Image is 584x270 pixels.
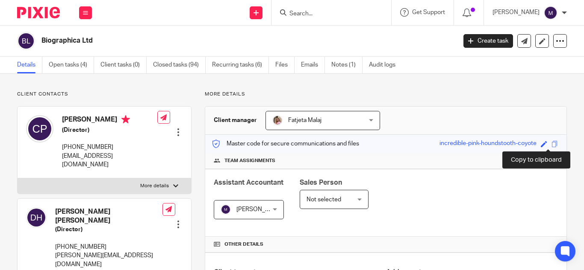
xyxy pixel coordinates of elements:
input: Search [289,10,366,18]
p: [PERSON_NAME] [493,8,540,17]
a: Audit logs [369,57,402,73]
p: [PHONE_NUMBER] [55,243,162,251]
h3: Client manager [214,116,257,125]
a: Open tasks (4) [49,57,94,73]
a: Files [275,57,295,73]
a: Details [17,57,42,73]
p: More details [205,91,567,98]
span: Get Support [412,9,445,15]
a: Emails [301,57,325,73]
h5: (Director) [55,225,162,234]
a: Recurring tasks (6) [212,57,269,73]
i: Primary [121,115,130,124]
h5: (Director) [62,126,157,134]
span: Sales Person [300,179,342,186]
p: Master code for secure communications and files [212,139,359,148]
a: Notes (1) [331,57,363,73]
p: More details [140,183,169,189]
h2: Biographica Ltd [41,36,369,45]
div: incredible-pink-houndstooth-coyote [439,139,537,149]
img: svg%3E [26,207,47,228]
span: [PERSON_NAME] [236,206,283,212]
img: svg%3E [544,6,557,20]
a: Create task [463,34,513,48]
p: [EMAIL_ADDRESS][DOMAIN_NAME] [62,152,157,169]
img: svg%3E [26,115,53,142]
h4: [PERSON_NAME] [62,115,157,126]
span: Assistant Accountant [214,179,283,186]
a: Client tasks (0) [100,57,147,73]
span: Not selected [307,197,341,203]
span: Other details [224,241,263,248]
h4: [PERSON_NAME] [PERSON_NAME] [55,207,162,226]
p: [PHONE_NUMBER] [62,143,157,151]
img: MicrosoftTeams-image%20(5).png [272,115,283,125]
img: Pixie [17,7,60,18]
img: svg%3E [221,204,231,215]
p: [PERSON_NAME][EMAIL_ADDRESS][DOMAIN_NAME] [55,251,162,269]
p: Client contacts [17,91,192,98]
span: Fatjeta Malaj [288,117,321,123]
span: Team assignments [224,157,275,164]
a: Closed tasks (94) [153,57,206,73]
img: svg%3E [17,32,35,50]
